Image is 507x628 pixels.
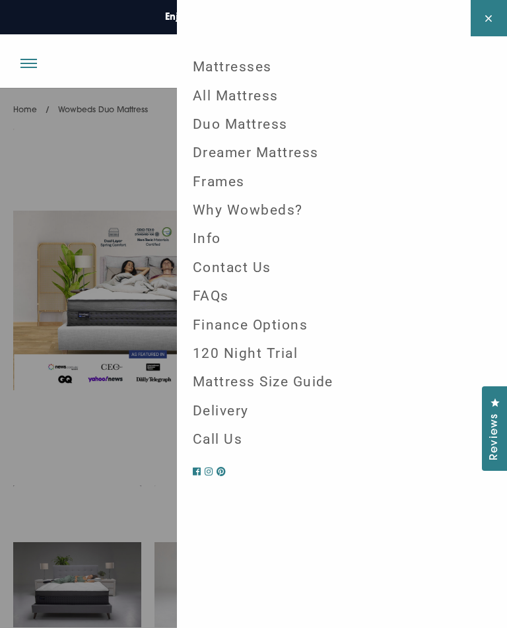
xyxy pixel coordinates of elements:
a: FAQs [182,282,502,310]
a: Delivery [182,397,502,425]
a: Duo Mattress [182,110,502,139]
a: All Mattress [182,81,502,110]
a: Frames [182,168,502,196]
a: Finance Options [182,310,502,339]
span: Reviews [487,413,504,460]
a: Why Wowbeds? [182,196,502,225]
a: Enjoy a Risk-Free 120-Night Sleep Trial [158,4,349,31]
a: Contact Us [182,254,502,282]
a: 120 Night Trial [182,339,502,368]
a: Dreamer Mattress [182,139,502,167]
a: Info [182,225,502,253]
a: Mattress Size Guide [182,368,502,396]
a: Call Us [182,425,502,454]
a: Mattresses [182,53,502,81]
